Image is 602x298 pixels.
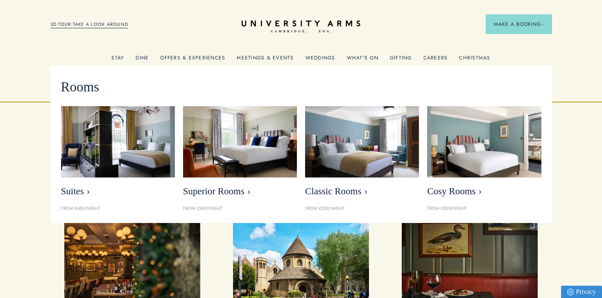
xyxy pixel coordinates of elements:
[183,106,297,201] a: image-5bdf0f703dacc765be5ca7f9d527278f30b65e65-400x250-jpg Superior Rooms
[423,55,448,66] a: Careers
[427,106,541,177] img: image-0c4e569bfe2498b75de12d7d88bf10a1f5f839d4-400x250-jpg
[136,55,149,66] a: Dine
[306,55,335,66] a: Weddings
[237,55,294,66] a: Meetings & Events
[427,106,541,201] a: image-0c4e569bfe2498b75de12d7d88bf10a1f5f839d4-400x250-jpg Cosy Rooms
[561,286,602,298] a: Privacy
[183,186,297,197] span: Superior Rooms
[61,106,175,201] a: image-21e87f5add22128270780cf7737b92e839d7d65d-400x250-jpg Suites
[305,106,419,177] img: image-7eccef6fe4fe90343db89eb79f703814c40db8b4-400x250-jpg
[486,14,552,34] button: Make a BookingArrow icon
[50,21,129,28] a: 3D TOUR:TAKE A LOOK AROUND
[242,20,360,33] a: Home
[305,106,419,201] a: image-7eccef6fe4fe90343db89eb79f703814c40db8b4-400x250-jpg Classic Rooms
[427,205,541,212] p: From £209/night
[61,76,100,98] span: Rooms
[459,55,490,66] a: Christmas
[494,20,544,28] span: Make a Booking
[160,55,225,66] a: Offers & Experiences
[427,186,541,197] span: Cosy Rooms
[347,55,378,66] a: What's On
[61,186,175,197] span: Suites
[183,205,297,212] p: From £249/night
[111,55,124,66] a: Stay
[541,23,544,26] img: Arrow icon
[305,186,419,197] span: Classic Rooms
[183,106,297,177] img: image-5bdf0f703dacc765be5ca7f9d527278f30b65e65-400x250-jpg
[305,205,419,212] p: From £229/night
[61,106,175,177] img: image-21e87f5add22128270780cf7737b92e839d7d65d-400x250-jpg
[61,205,175,212] p: From £459/night
[567,289,574,296] img: Privacy
[390,55,412,66] a: Gifting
